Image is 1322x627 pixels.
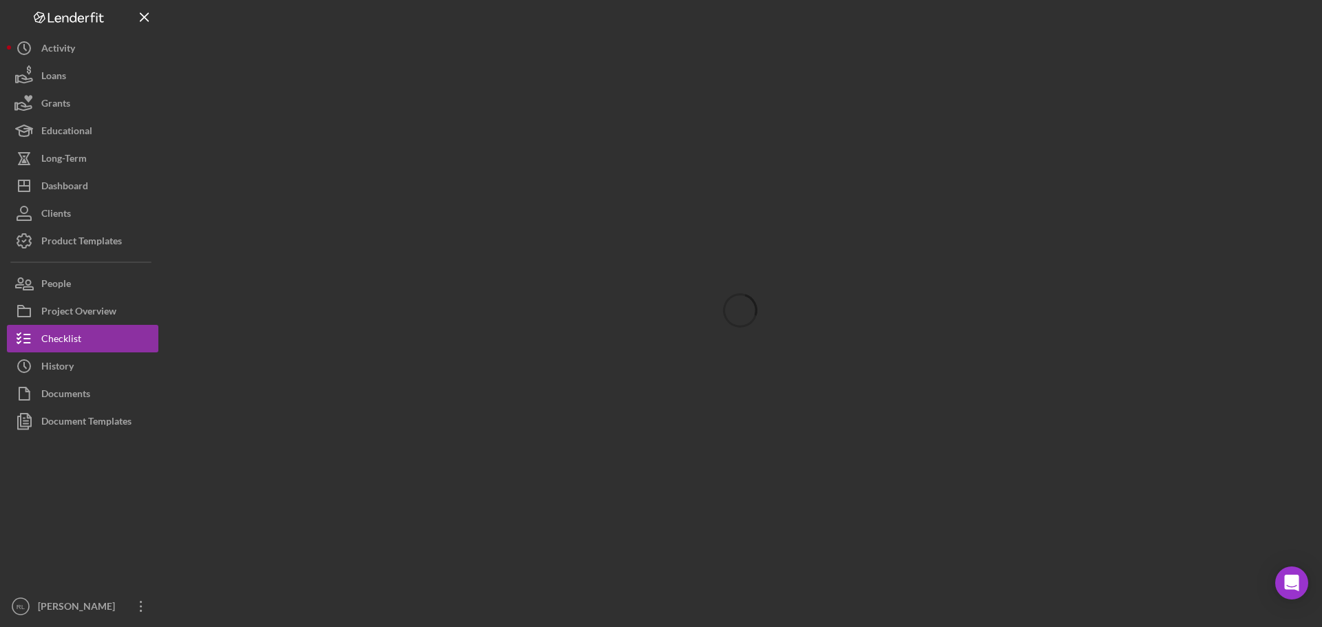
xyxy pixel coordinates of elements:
div: Document Templates [41,407,132,438]
div: History [41,352,74,383]
button: Educational [7,117,158,145]
div: People [41,270,71,301]
button: Checklist [7,325,158,352]
div: Product Templates [41,227,122,258]
div: Checklist [41,325,81,356]
div: Educational [41,117,92,148]
div: Long-Term [41,145,87,176]
div: Grants [41,89,70,120]
button: Product Templates [7,227,158,255]
div: Open Intercom Messenger [1275,566,1308,599]
button: RL[PERSON_NAME] [7,593,158,620]
button: Project Overview [7,297,158,325]
div: Project Overview [41,297,116,328]
button: History [7,352,158,380]
div: Loans [41,62,66,93]
div: Dashboard [41,172,88,203]
button: Document Templates [7,407,158,435]
button: Grants [7,89,158,117]
button: Loans [7,62,158,89]
button: Dashboard [7,172,158,200]
button: Long-Term [7,145,158,172]
button: People [7,270,158,297]
button: Activity [7,34,158,62]
button: Clients [7,200,158,227]
div: Documents [41,380,90,411]
button: Documents [7,380,158,407]
div: [PERSON_NAME] [34,593,124,624]
div: Clients [41,200,71,231]
text: RL [17,603,25,610]
div: Activity [41,34,75,65]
